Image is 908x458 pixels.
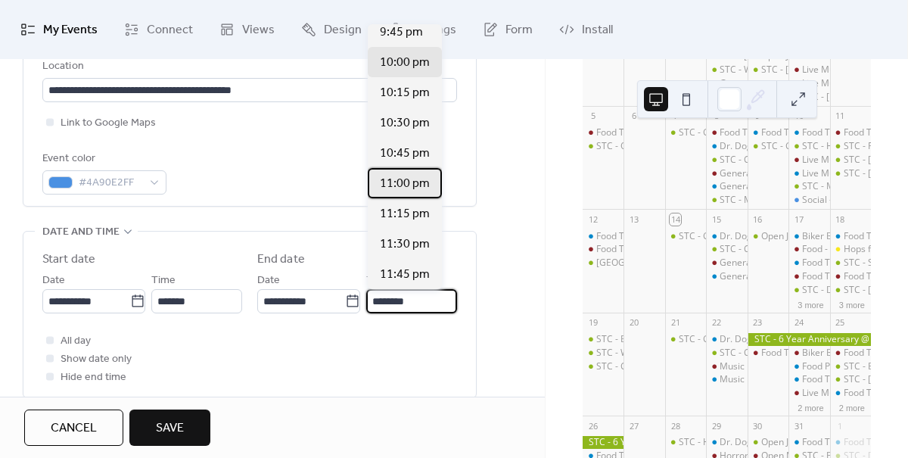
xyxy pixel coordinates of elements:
div: 23 [752,317,763,329]
div: STC - Stadium Street Eats @ Sun Oct 12, 2025 12pm - 6pm (CDT) [583,257,623,270]
div: Open Jam with Sam Wyatt @ STC @ Thu Oct 30, 2025 7pm - 11pm (CDT) [748,436,788,449]
div: STC - Waffadilla Food Truck @ [DATE] 12pm - 5pm (CDT) [596,347,833,360]
div: 18 [835,213,846,225]
span: Time [151,272,176,290]
span: Date [42,272,65,290]
a: Connect [113,6,204,53]
div: General Knowledge Trivia - Lemont @ Wed Oct 1, 2025 7pm - 9pm (CDT) [706,77,747,90]
span: 10:00 pm [380,54,430,72]
span: #4A90E2FF [79,174,142,192]
div: General Knowledge Trivia - Roselle @ Wed Oct 15, 2025 7pm - 9pm (CDT) [706,270,747,283]
div: Food Truck - Da Wing Wagon - Roselle @ [DATE] 12pm - 4pm (CDT) [596,230,877,243]
div: 30 [752,420,763,432]
div: Food Truck - Tacos Los Jarochitos - Lemont @ Sun Oct 5, 2025 1pm - 4pm (CDT) [583,126,623,139]
span: 10:30 pm [380,114,430,132]
div: Music Bingo - Roselle @ Wed Oct 22, 2025 7pm - 9pm (CDT) [706,373,747,386]
div: 9 [752,111,763,122]
div: Food Truck - Da Wing Wagon - Roselle @ Sun Oct 12, 2025 12pm - 4pm (CDT) [583,230,623,243]
div: Food Truck - Happy Times - Lemont @ Fri Oct 17, 2025 5pm - 9pm (CDT) [788,270,829,283]
span: Connect [147,18,193,42]
div: Social - Magician Pat Flanagan @ Fri Oct 10, 2025 8pm - 10:30pm (CDT) [788,194,829,207]
div: Hops for Hope 5K & Brewfest @ Sat Oct 18, 2025 12pm - 4pm (CDT) [830,243,871,256]
div: General Knowledge Trivia - Roselle @ Wed Oct 8, 2025 7pm - 9pm (CDT) [706,180,747,193]
div: STC - Wild Fries food truck @ Wed Oct 1, 2025 6pm - 9pm (CDT) [706,64,747,76]
a: My Events [9,6,109,53]
div: STC - Happy Lobster @ Fri Oct 10, 2025 5pm - 9pm (CDT) [788,140,829,153]
div: STC - Four Ds BBQ @ Sat Oct 11, 2025 12pm - 6pm (CDT) [830,140,871,153]
div: Food Truck - Cousins Maine Lobster - Lemont @ Sat Oct 11, 2025 12pm - 4pm (CDT) [830,126,871,139]
div: STC - Miss Behavin' Band @ Fri Oct 10, 2025 7pm - 10pm (CDT) [788,180,829,193]
div: STC - General Knowledge Trivia @ Tue Oct 21, 2025 7pm - 9pm (CDT) [665,333,706,346]
div: 24 [793,317,804,329]
div: 31 [793,420,804,432]
div: STC - Curated Collections Fall Maker's Market (indoor and... @ Sun Oct 19, 2025 12:30pm - 5:30pm ... [583,360,623,373]
div: STC - 6 Year Anniversary @ Thu Oct 23 - Sun Oct 26, 2025 [583,436,623,449]
div: Food Truck - Girls Got Balls - Roselle @ Sat Nov 1, 2025 2pm - 6pm (CDT) [830,436,871,449]
div: STC - Gvs Italian Street Food @ Thu Oct 2, 2025 7pm - 9pm (CDT) [748,64,788,76]
div: Open Jam with Sam Wyatt @ STC @ Thu Oct 16, 2025 7pm - 11pm (CDT) [748,230,788,243]
div: 17 [793,213,804,225]
div: Dr. Dog’s Food Truck - Roselle @ Weekly from 6pm to 9pm [706,140,747,153]
span: Time [366,272,390,290]
button: Save [129,410,210,446]
div: STC - Grunge Theme Night @ Thu Oct 9, 2025 8pm - 11pm (CDT) [748,140,788,153]
div: STC - Charity Bike Ride with Sammy's Bikes @ Weekly from 6pm to 7:30pm on Wednesday from Wed May ... [706,243,747,256]
button: Cancel [24,410,123,446]
div: General Knowledge Trivia - Lemont @ Wed Oct 8, 2025 7pm - 9pm (CDT) [706,167,747,180]
span: Date [257,272,280,290]
div: 7 [670,111,681,122]
span: 10:15 pm [380,84,430,102]
div: Biker Burger Dude - Lemont @ Fri Oct 24, 2025 5pm - 6pm (CDT) [788,347,829,360]
div: Food Truck - Pierogi Rig - Lemont @ Sat Oct 18, 2025 2pm - 6pm (CDT) [830,270,871,283]
div: STC - Charity Bike Ride with Sammy's Bikes @ Weekly from 6pm to 7:30pm on Wednesday from Wed May ... [706,154,747,167]
span: 9:45 pm [380,23,423,42]
button: 3 more [833,298,871,310]
div: Live Music - Crawfords Daughter- Lemont @ Fri Oct 10, 2025 7pm - 10pm (CDT) [788,154,829,167]
div: [GEOGRAPHIC_DATA] Eats @ [DATE] 12pm - 6pm (CDT) [596,257,830,270]
div: Food Truck - Tacos Los Jarochitos - Roselle @ Thu Oct 9, 2025 5pm - 9pm (CDT) [748,126,788,139]
div: 5 [587,111,599,122]
div: 8 [711,111,722,122]
div: 28 [670,420,681,432]
span: 11:00 pm [380,175,430,193]
button: 2 more [833,400,871,413]
span: Design [324,18,362,42]
div: General Knowledge Trivia - Lemont @ Wed Oct 15, 2025 7pm - 9pm (CDT) [706,257,747,270]
div: Dr. Dog’s Food Truck - Roselle @ Weekly from 6pm to 9pm [706,436,747,449]
span: Cancel [51,419,97,438]
div: Food Truck- Da Wing Wagon - Roselle @ Fri Oct 31, 2025 5pm - 9pm (CDT) [788,436,829,449]
div: STC - Music Bingo hosted by Pollyanna's Sean Frazier @ Wed Oct 8, 2025 7pm - 9pm (CDT) [706,194,747,207]
div: 16 [752,213,763,225]
div: Food Truck - Happy Times - Lemont @ Sat Oct 25, 2025 2pm - 6pm (CDT) [830,347,871,360]
div: STC - General Knowledge Trivia @ Tue Oct 14, 2025 7pm - 9pm (CDT) [665,230,706,243]
div: Live Music - Billy Denton - Lemont @ Fri Oct 3, 2025 7pm - 10pm (CDT) [788,64,829,76]
div: 14 [670,213,681,225]
div: End date [257,251,305,269]
div: 22 [711,317,722,329]
div: Dr. Dog’s Food Truck - Roselle @ Weekly from 6pm to 9pm [706,230,747,243]
div: 19 [587,317,599,329]
div: 21 [670,317,681,329]
div: STC - Matt Keen @ Sat Oct 18, 2025 2pm - 5pm (CDT) [830,284,871,297]
div: Biker Burger Dude - Roselle @ Fri Oct 17, 2025 5pm - 6pm (CDT) [788,230,829,243]
div: Food Truck - Happy Lobster - Lemont @ Thu Oct 23, 2025 5pm - 8pm (CDT) [748,347,788,360]
span: My Events [43,18,98,42]
div: Food Pop Up - Potates - Roselle @ Fri Oct 24, 2025 5pm - 9pm (CDT) [788,360,829,373]
a: Form [471,6,544,53]
div: STC - Brew Town Bites @ [DATE] 12pm - 5pm (CDT) [596,333,813,346]
span: 11:30 pm [380,235,430,254]
span: Form [505,18,533,42]
a: Install [548,6,624,53]
span: Settings [411,18,456,42]
div: 1 [835,420,846,432]
div: 26 [587,420,599,432]
div: 12 [587,213,599,225]
div: STC - Horror Films Trivia @ Tue Oct 28, 2025 7pm - 9pm (CDT) [665,436,706,449]
a: Settings [377,6,468,53]
div: Live Music - John Boda - Lemont @ Fri Oct 24, 2025 7pm - 10pm (CDT) [788,387,829,400]
span: Views [242,18,275,42]
a: Design [290,6,373,53]
div: Food Truck - Uncle Cams Sandwiches - Roselle @ Fri Oct 10, 2025 5pm - 9pm (CDT) [788,126,829,139]
div: STC - Outdoor Doggie Dining class @ 1pm - 2:30pm (CDT) [596,140,838,153]
div: STC - Brew Town Bites @ Sun Oct 19, 2025 12pm - 5pm (CDT) [583,333,623,346]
